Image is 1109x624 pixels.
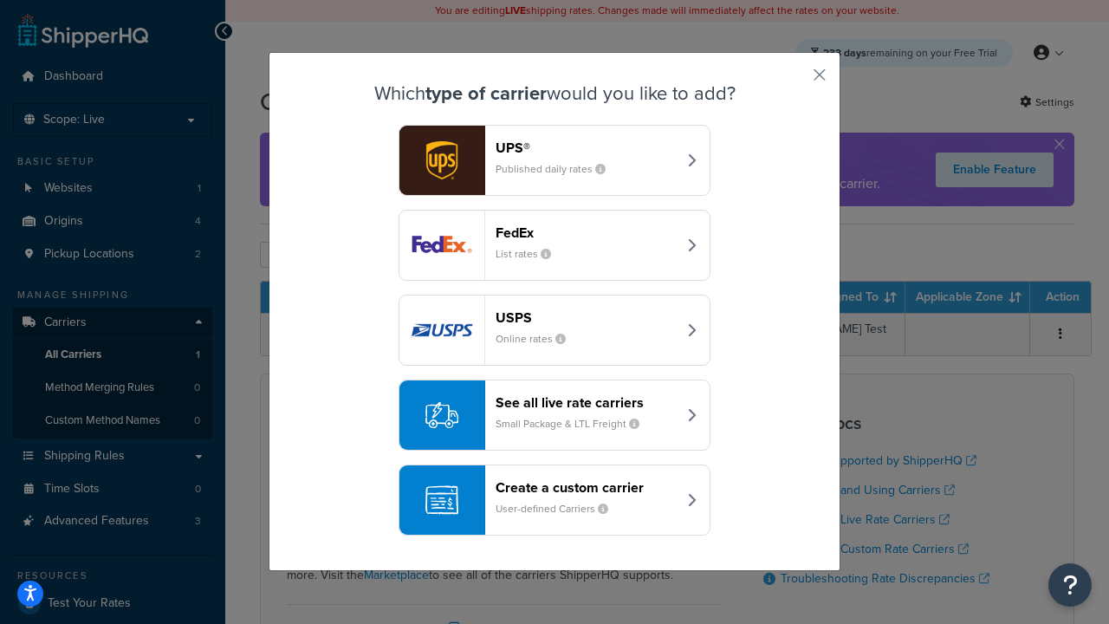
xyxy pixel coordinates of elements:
small: List rates [496,246,565,262]
img: fedEx logo [399,211,484,280]
button: See all live rate carriersSmall Package & LTL Freight [399,380,710,451]
header: See all live rate carriers [496,394,677,411]
button: usps logoUSPSOnline rates [399,295,710,366]
header: Create a custom carrier [496,479,677,496]
small: Online rates [496,331,580,347]
img: usps logo [399,296,484,365]
button: fedEx logoFedExList rates [399,210,710,281]
button: Open Resource Center [1048,563,1092,607]
button: Create a custom carrierUser-defined Carriers [399,465,710,536]
button: ups logoUPS®Published daily rates [399,125,710,196]
header: FedEx [496,224,677,241]
strong: type of carrier [425,79,547,107]
img: ups logo [399,126,484,195]
h3: Which would you like to add? [313,83,796,104]
small: Published daily rates [496,161,619,177]
header: UPS® [496,140,677,156]
small: User-defined Carriers [496,501,622,517]
img: icon-carrier-liverate-becf4550.svg [425,399,458,432]
header: USPS [496,309,677,326]
img: icon-carrier-custom-c93b8a24.svg [425,484,458,517]
small: Small Package & LTL Freight [496,416,653,432]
